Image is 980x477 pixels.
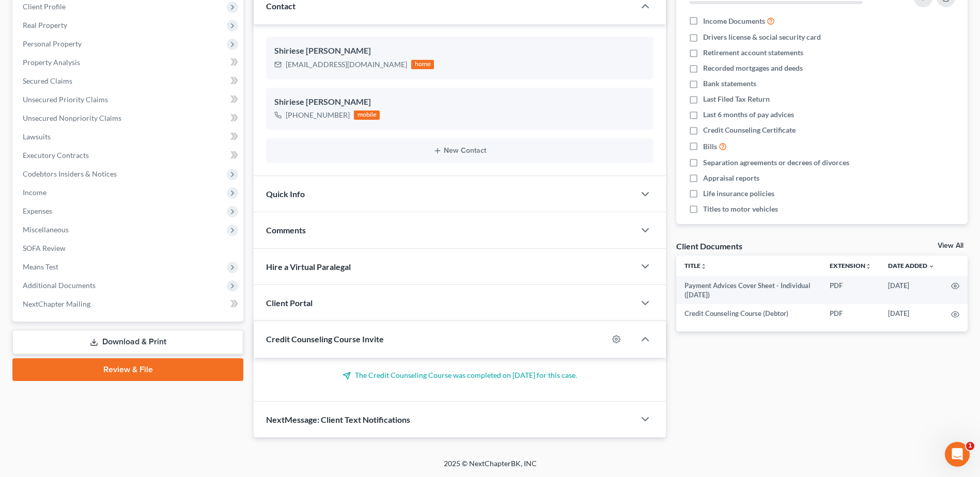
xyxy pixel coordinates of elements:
td: Credit Counseling Course (Debtor) [676,304,821,323]
div: [EMAIL_ADDRESS][DOMAIN_NAME] [286,59,407,70]
td: Payment Advices Cover Sheet - Individual ([DATE]) [676,276,821,305]
span: Retirement account statements [703,47,803,58]
span: Client Profile [23,2,66,11]
span: Hire a Virtual Paralegal [266,262,351,272]
span: Appraisal reports [703,173,759,183]
span: Titles to motor vehicles [703,204,778,214]
div: Shiriese [PERSON_NAME] [274,45,645,57]
span: Unsecured Priority Claims [23,95,108,104]
div: mobile [354,110,380,120]
span: Income [23,188,46,197]
td: PDF [821,276,880,305]
span: Comments [266,225,306,235]
span: Personal Property [23,39,82,48]
i: expand_more [928,263,935,269]
span: Bills [703,141,717,152]
span: Expenses [23,206,52,215]
a: Review & File [12,358,243,381]
a: Unsecured Nonpriority Claims [14,109,243,128]
a: Date Added expand_more [888,262,935,269]
span: Real Property [23,21,67,29]
span: Drivers license & social security card [703,32,821,42]
a: Download & Print [12,330,243,354]
td: [DATE] [880,276,943,305]
span: Bank statements [703,78,756,89]
span: NextMessage: Client Text Notifications [266,415,410,424]
a: Executory Contracts [14,146,243,165]
td: PDF [821,304,880,323]
span: Miscellaneous [23,225,69,234]
i: unfold_more [701,263,707,269]
span: Last 6 months of pay advices [703,109,794,120]
span: NextChapter Mailing [23,299,90,308]
a: Property Analysis [14,53,243,72]
span: Life insurance policies [703,188,774,199]
a: View All [938,242,963,249]
span: Property Analysis [23,58,80,67]
div: home [411,60,434,69]
span: Quick Info [266,189,305,199]
span: Client Portal [266,298,313,308]
span: Additional Documents [23,281,96,290]
span: Credit Counseling Course Invite [266,334,384,344]
div: Shiriese [PERSON_NAME] [274,96,645,108]
div: Client Documents [676,241,742,251]
span: Credit Counseling Certificate [703,125,796,135]
a: Unsecured Priority Claims [14,90,243,109]
i: unfold_more [865,263,872,269]
a: Secured Claims [14,72,243,90]
iframe: Intercom live chat [945,442,970,467]
span: Codebtors Insiders & Notices [23,169,117,178]
button: New Contact [274,147,645,155]
span: 1 [966,442,974,450]
a: NextChapter Mailing [14,295,243,313]
a: Lawsuits [14,128,243,146]
span: Lawsuits [23,132,51,141]
div: [PHONE_NUMBER] [286,110,350,120]
span: SOFA Review [23,244,66,252]
span: Secured Claims [23,76,72,85]
a: SOFA Review [14,239,243,258]
span: Recorded mortgages and deeds [703,63,803,73]
a: Extensionunfold_more [830,262,872,269]
span: Executory Contracts [23,151,89,160]
span: Last Filed Tax Return [703,94,770,104]
span: Income Documents [703,16,765,26]
p: The Credit Counseling Course was completed on [DATE] for this case. [266,370,654,380]
td: [DATE] [880,304,943,323]
span: Separation agreements or decrees of divorces [703,157,849,168]
span: Contact [266,1,295,11]
a: Titleunfold_more [685,262,707,269]
span: Unsecured Nonpriority Claims [23,114,121,122]
span: Means Test [23,262,58,271]
div: 2025 © NextChapterBK, INC [196,458,785,477]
